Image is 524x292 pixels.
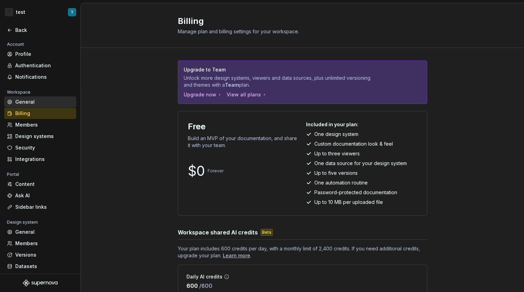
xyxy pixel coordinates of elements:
[4,25,76,36] a: Back
[188,121,206,132] p: Free
[314,199,383,206] p: Up to 10 MB per uploaded file
[199,282,212,290] p: / 600
[4,238,76,249] a: Members
[314,150,360,157] p: Up to three viewers
[4,142,76,153] a: Security
[314,189,397,196] p: Password-protected documentation
[4,131,76,142] a: Design systems
[223,252,250,259] a: Learn more
[225,82,239,88] strong: Team
[15,263,73,270] div: Datasets
[15,204,73,211] div: Sidebar links
[314,170,358,177] p: Up to five versions
[15,121,73,128] div: Members
[15,192,73,199] div: Ask AI
[4,60,76,71] a: Authentication
[188,135,299,149] p: Build an MVP of your documentation, and share it with your team.
[15,133,73,140] div: Design systems
[4,154,76,165] a: Integrations
[4,49,76,60] a: Profile
[4,226,76,238] a: General
[314,160,407,167] p: One data source for your design system
[314,131,358,138] p: One design system
[186,273,222,280] p: Daily AI credits
[208,168,224,174] p: Forever
[306,121,417,128] p: Included in your plan:
[15,110,73,117] div: Billing
[4,179,76,190] a: Content
[4,190,76,201] a: Ask AI
[4,272,76,283] a: Documentation
[15,181,73,188] div: Content
[227,91,267,98] button: View all plans
[15,62,73,69] div: Authentication
[15,74,73,80] div: Notifications
[15,144,73,151] div: Security
[188,167,205,175] p: $0
[184,75,373,88] p: Unlock more design systems, viewers and data sources, plus unlimited versioning and themes with a...
[4,170,22,179] div: Portal
[15,251,73,258] div: Versions
[314,179,368,186] p: One automation routine
[23,280,58,286] svg: Supernova Logo
[15,98,73,105] div: General
[4,119,76,130] a: Members
[15,240,73,247] div: Members
[4,218,41,226] div: Design system
[15,229,73,235] div: General
[4,201,76,213] a: Sidebar links
[178,245,427,259] span: Your plan includes 600 credits per day, with a monthly limit of 2,400 credits. If you need additi...
[4,261,76,272] a: Datasets
[261,229,273,236] div: Beta
[15,156,73,163] div: Integrations
[186,282,198,290] p: 600
[178,16,419,27] h2: Billing
[1,5,79,20] button: TtestT
[15,51,73,58] div: Profile
[4,71,76,83] a: Notifications
[4,108,76,119] a: Billing
[16,9,25,16] div: test
[15,27,73,34] div: Back
[314,140,393,147] p: Custom documentation look & feel
[184,91,222,98] button: Upgrade now
[178,228,258,237] h3: Workspace shared AI credits
[4,40,27,49] div: Account
[4,96,76,108] a: General
[5,8,13,16] div: T
[184,66,373,73] p: Upgrade to Team
[4,88,33,96] div: Workspace
[4,249,76,260] a: Versions
[71,9,73,15] div: T
[178,28,299,34] span: Manage plan and billing settings for your workspace.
